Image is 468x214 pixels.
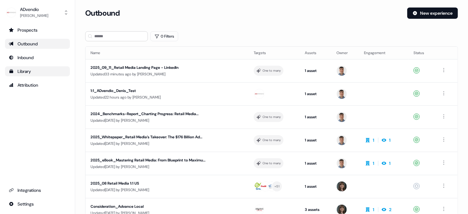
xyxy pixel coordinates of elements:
[91,94,244,100] div: Updated 22 hours ago by [PERSON_NAME]
[373,206,374,213] div: 1
[9,54,66,61] div: Inbound
[9,41,66,47] div: Outbound
[5,25,70,35] a: Go to prospects
[91,203,208,210] div: Consideration_Advance Local
[332,47,359,59] th: Owner
[300,47,332,59] th: Assets
[91,180,208,186] div: 2025_08 Retail Media 1:1 US
[305,206,327,213] div: 3 assets
[305,137,327,143] div: 1 asset
[274,184,279,189] div: + 51
[91,64,208,71] div: 2025_09_11_Retail Media Landing Page - LinkedIn
[389,160,391,166] div: 1
[91,134,208,140] div: 2025_Whitepaper_Retail Media’s Takeover: The $176 Billion Ad Revolution Brands Can’t Ignore
[91,164,244,170] div: Updated [DATE] by [PERSON_NAME]
[249,47,300,59] th: Targets
[5,80,70,90] a: Go to attribution
[263,68,281,74] div: One to many
[91,71,244,77] div: Updated 33 minutes ago by [PERSON_NAME]
[20,6,48,13] div: ADvendio
[263,160,281,166] div: One to many
[337,135,347,145] img: Denis
[263,114,281,120] div: One to many
[9,82,66,88] div: Attribution
[373,137,374,143] div: 1
[337,66,347,76] img: Denis
[305,68,327,74] div: 1 asset
[389,206,392,213] div: 2
[305,114,327,120] div: 1 asset
[9,187,66,193] div: Integrations
[305,160,327,166] div: 1 asset
[5,199,70,209] a: Go to integrations
[407,8,458,19] button: New experience
[5,185,70,195] a: Go to integrations
[9,27,66,33] div: Prospects
[408,47,435,59] th: Status
[337,158,347,168] img: Denis
[91,157,208,163] div: 2025_eBook_Mastering Retail Media: From Blueprint to Maximum ROI - The Complete Guide
[263,137,281,143] div: One to many
[91,117,244,124] div: Updated [DATE] by [PERSON_NAME]
[91,187,244,193] div: Updated [DATE] by [PERSON_NAME]
[337,181,347,191] img: Michaela
[305,91,327,97] div: 1 asset
[337,89,347,99] img: Denis
[5,66,70,76] a: Go to templates
[5,39,70,49] a: Go to outbound experience
[337,112,347,122] img: Denis
[91,111,208,117] div: 2024_Benchmarks-Report_Charting Progress: Retail Media Benchmark Insights for Retailers
[150,31,178,41] button: 0 Filters
[86,47,249,59] th: Name
[389,137,391,143] div: 1
[9,68,66,74] div: Library
[5,53,70,63] a: Go to Inbound
[373,160,374,166] div: 1
[305,183,327,190] div: 1 asset
[9,201,66,207] div: Settings
[91,140,244,147] div: Updated [DATE] by [PERSON_NAME]
[91,88,208,94] div: 1:1_ADvendio_Denis_Test
[5,5,70,20] button: ADvendio[PERSON_NAME]
[85,8,120,18] h3: Outbound
[20,13,48,19] div: [PERSON_NAME]
[359,47,408,59] th: Engagement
